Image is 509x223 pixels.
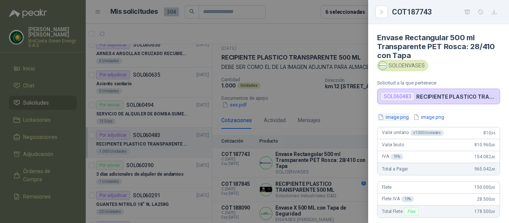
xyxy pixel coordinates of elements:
span: ,40 [491,155,495,159]
span: 810.960 [474,142,495,147]
span: Flete [382,185,392,190]
button: image.png [412,113,445,121]
span: ,00 [491,143,495,147]
div: 19 % [391,154,404,160]
span: ,00 [491,210,495,214]
img: Company Logo [379,61,387,70]
span: 965.042 [474,166,495,172]
p: Solicitud a la que pertenece [377,80,500,86]
span: Flete IVA [382,196,414,202]
div: SOLOENVASES [377,60,428,71]
span: 178.500 [474,209,495,214]
span: ,00 [491,197,495,201]
span: ,00 [491,185,495,189]
span: Total a Pagar [382,166,408,172]
h4: Envase Rectangular 500 ml Transparente PET Rosca: 28/410 con Tapa [377,33,500,60]
span: Valor unitario [382,130,444,136]
div: Flex [404,207,418,216]
span: 810 [483,130,495,136]
div: SOL060483 [380,92,415,101]
span: 150.000 [474,185,495,190]
span: 28.500 [477,197,495,202]
span: IVA [382,154,403,160]
button: Close [377,7,386,16]
span: ,40 [491,167,495,171]
span: Total Flete [382,207,420,216]
div: COT187743 [392,6,500,18]
span: Valor bruto [382,142,404,147]
button: image.png [377,113,410,121]
p: RECIPIENTE PLASTICO TRANSPARENTE 500 ML [416,93,497,100]
span: 154.082 [474,154,495,159]
div: 19 % [401,196,414,202]
div: x 1000 Unidades [410,130,444,136]
span: ,96 [491,131,495,135]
